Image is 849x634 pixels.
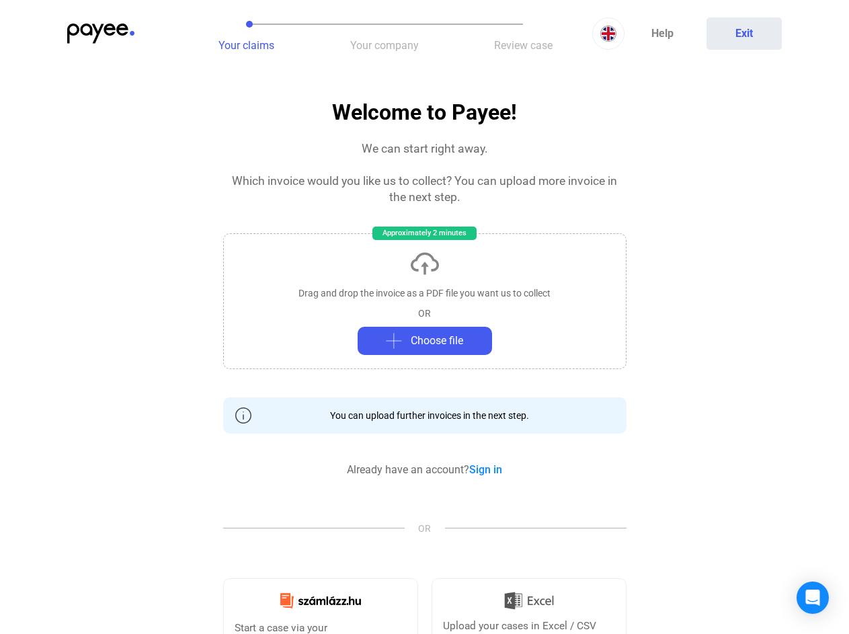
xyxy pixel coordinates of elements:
[386,333,402,349] img: plus-grey
[706,17,782,50] button: Exit
[350,39,419,52] span: Your company
[418,307,431,320] div: OR
[405,522,445,535] span: OR
[469,463,502,476] a: Sign in
[218,39,274,52] span: Your claims
[600,26,616,42] img: EN
[332,101,517,124] h1: Welcome to Payee!
[223,173,626,205] div: Which invoice would you like us to collect? You can upload more invoice in the next step.
[320,409,529,422] div: You can upload further invoices in the next step.
[272,585,369,616] img: Számlázz.hu
[235,407,251,424] img: info-grey-outline
[409,247,441,280] img: upload-cloud
[358,327,492,355] button: plus-greyChoose file
[494,39,553,52] span: Review case
[411,333,463,349] span: Choose file
[797,582,829,614] div: Open Intercom Messenger
[504,587,554,615] img: Excel
[67,24,134,44] img: payee-logo
[298,286,551,300] div: Drag and drop the invoice as a PDF file you want us to collect
[624,17,700,50] a: Help
[592,17,624,50] button: EN
[362,141,488,157] div: We can start right away.
[347,462,502,478] div: Already have an account?
[372,227,477,240] div: Approximately 2 minutes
